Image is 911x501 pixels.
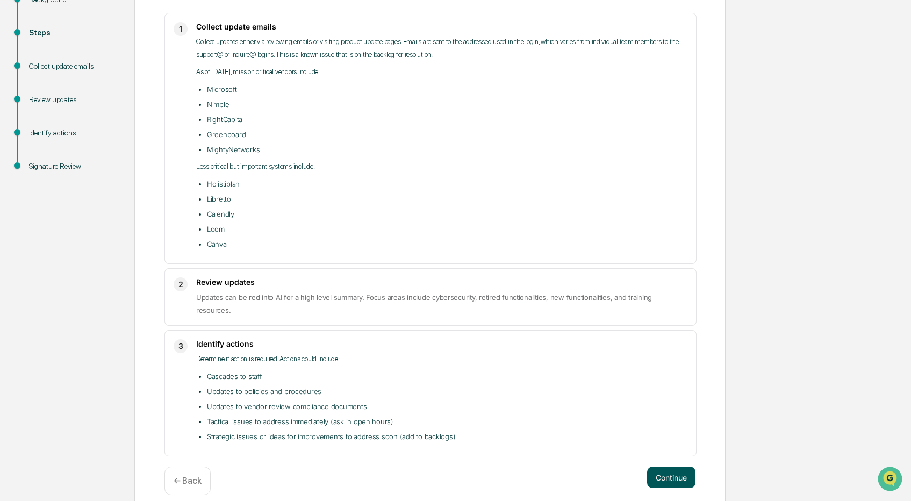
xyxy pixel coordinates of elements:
[207,238,687,251] li: Canva
[21,156,68,167] span: Data Lookup
[11,23,196,40] p: How can we help?
[207,177,687,190] li: Holistiplan
[6,131,74,151] a: 🖐️Preclearance
[647,467,695,488] button: Continue
[207,83,687,96] li: Microsoft
[196,66,687,78] p: As of [DATE], mission critical vendors include:
[11,157,19,166] div: 🔎
[196,22,687,31] h3: Collect update emails
[29,161,117,172] div: Signature Review
[29,94,117,105] div: Review updates
[29,27,117,39] div: Steps
[196,339,687,348] h3: Identify actions
[174,476,202,486] p: ← Back
[179,23,182,35] span: 1
[207,223,687,235] li: Loom
[74,131,138,151] a: 🗄️Attestations
[29,127,117,139] div: Identify actions
[207,98,687,111] li: Nimble
[11,137,19,145] div: 🖐️
[196,353,687,366] p: ​Determine if action is required. Actions could include:
[37,93,136,102] div: We're available if you need us!
[76,182,130,190] a: Powered byPylon
[207,192,687,205] li: Libretto
[207,415,687,428] li: Tactical issues to address immediately (ask in open hours)
[207,207,687,220] li: Calendly
[196,35,687,61] p: Collect updates either via reviewing emails or visiting product update pages. Emails are sent to ...
[196,277,687,287] h3: Review updates
[207,430,687,443] li: Strategic issues or ideas for improvements to address soon (add to backlogs)
[178,340,183,353] span: 3
[29,61,117,72] div: Collect update emails
[207,113,687,126] li: RightCapital
[207,143,687,156] li: MightyNetworks
[11,82,30,102] img: 1746055101610-c473b297-6a78-478c-a979-82029cc54cd1
[89,135,133,146] span: Attestations
[78,137,87,145] div: 🗄️
[107,182,130,190] span: Pylon
[207,400,687,413] li: Updates to vendor review compliance documents
[877,466,906,495] iframe: Open customer support
[183,85,196,98] button: Start new chat
[207,385,687,398] li: Updates to policies and procedures
[207,370,687,383] li: Cascades to staff
[37,82,176,93] div: Start new chat
[207,128,687,141] li: Greenboard
[21,135,69,146] span: Preclearance
[6,152,72,171] a: 🔎Data Lookup
[196,293,652,314] span: ​Updates can be red into AI for a high level summary. Focus areas include cybersecurity, retired ...
[178,278,183,291] span: 2
[196,160,687,173] p: Less critical but important systems include:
